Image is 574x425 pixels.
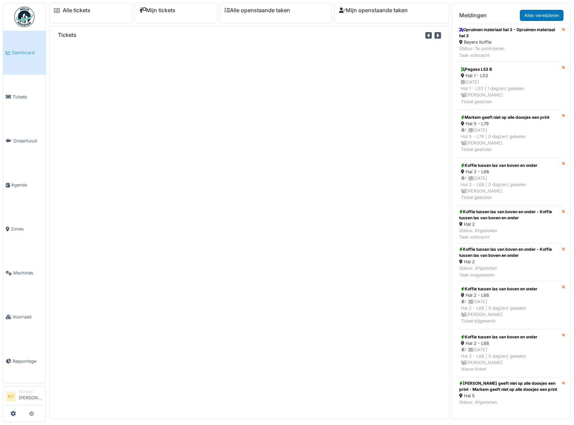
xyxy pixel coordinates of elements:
[13,94,43,100] span: Tickets
[225,7,290,14] a: Alle openstaande taken
[456,281,562,329] a: Koffie tussen las van boven en onder Hal 2 - L68 1 |[DATE]Hal 2 - L68 | 0 dag(en) geleden [PERSON...
[63,7,90,14] a: Alle tickets
[459,45,559,58] div: Status: Te controleren Taak volbracht
[13,270,43,276] span: Machines
[456,110,562,158] a: Markem geeft niet op alle doosjes een print Hal 5 - L79 1 |[DATE]Hal 5 - L79 | 0 dag(en) geleden ...
[461,175,557,201] div: 1 | [DATE] Hal 2 - L68 | 0 dag(en) geleden [PERSON_NAME] Ticket gesloten
[456,206,562,244] a: Koffie tussen las van boven en onder - Koffie tussen las van boven en onder Hal 2 Status: Afgeslo...
[461,72,557,79] div: Hal 1 - L53
[13,138,43,144] span: Onderhoud
[461,79,557,105] div: [DATE] Hal 1 - L53 | 1 dag(en) geleden [PERSON_NAME] Ticket gesloten
[459,12,487,19] h6: Meldingen
[461,292,557,298] div: Hal 2 - L68
[6,392,16,402] li: KV
[459,221,559,227] div: Hal 2
[459,209,559,221] div: Koffie tussen las van boven en onder - Koffie tussen las van boven en onder
[339,7,408,14] a: Mijn openstaande taken
[459,259,559,265] div: Hal 2
[19,389,43,394] div: Manager
[459,227,559,240] div: Status: Afgesloten Taak volbracht
[456,62,562,110] a: Pegaso L53 B Hal 1 - L53 [DATE]Hal 1 - L53 | 1 dag(en) geleden [PERSON_NAME]Ticket gesloten
[461,346,557,373] div: 1 | [DATE] Hal 2 - L68 | 0 dag(en) geleden [PERSON_NAME] Nieuw ticket
[14,7,35,27] img: Badge_color-CXgf-gQk.svg
[3,75,46,119] a: Tickets
[3,31,46,75] a: Dashboard
[459,39,559,45] div: Beyers Koffie
[19,389,43,404] li: [PERSON_NAME]
[461,120,557,127] div: Hal 5 - L79
[13,314,43,320] span: Voorraad
[3,339,46,383] a: Rapportage
[456,24,562,62] a: Opruimen materiaal hal 3 - Opruimen materiaal hal 3 Beyers Koffie Status: Te controlerenTaak volb...
[11,226,43,232] span: Zones
[461,334,557,340] div: Koffie tussen las van boven en onder
[459,399,559,412] div: Status: Afgesloten Taak volbracht
[461,162,557,169] div: Koffie tussen las van boven en onder
[456,243,562,281] a: Koffie tussen las van boven en onder - Koffie tussen las van boven en onder Hal 2 Status: Afgeslo...
[3,207,46,251] a: Zones
[13,358,43,364] span: Rapportage
[461,169,557,175] div: Hal 2 - L68
[459,380,559,393] div: [PERSON_NAME] geeft niet op alle doosjes een print - Markem geeft niet op alle doosjes een print
[459,27,559,39] div: Opruimen materiaal hal 3 - Opruimen materiaal hal 3
[12,49,43,56] span: Dashboard
[139,7,175,14] a: Mijn tickets
[456,158,562,206] a: Koffie tussen las van boven en onder Hal 2 - L68 1 |[DATE]Hal 2 - L68 | 0 dag(en) geleden [PERSON...
[459,393,559,399] div: Hal 5
[461,286,557,292] div: Koffie tussen las van boven en onder
[3,119,46,163] a: Onderhoud
[459,265,559,278] div: Status: Afgesloten Taak toegewezen
[461,127,557,153] div: 1 | [DATE] Hal 5 - L79 | 0 dag(en) geleden [PERSON_NAME] Ticket gesloten
[459,246,559,259] div: Koffie tussen las van boven en onder - Koffie tussen las van boven en onder
[3,295,46,339] a: Voorraad
[3,163,46,207] a: Agenda
[461,340,557,346] div: Hal 2 - L68
[3,251,46,295] a: Machines
[456,329,562,377] a: Koffie tussen las van boven en onder Hal 2 - L68 1 |[DATE]Hal 2 - L68 | 0 dag(en) geleden [PERSON...
[520,10,564,21] a: Alles verwijderen
[11,182,43,188] span: Agenda
[461,114,557,120] div: Markem geeft niet op alle doosjes een print
[461,66,557,72] div: Pegaso L53 B
[456,377,562,415] a: [PERSON_NAME] geeft niet op alle doosjes een print - Markem geeft niet op alle doosjes een print ...
[58,32,77,38] h6: Tickets
[6,389,43,405] a: KV Manager[PERSON_NAME]
[461,298,557,325] div: 1 | [DATE] Hal 2 - L68 | 0 dag(en) geleden [PERSON_NAME] Ticket bijgewerkt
